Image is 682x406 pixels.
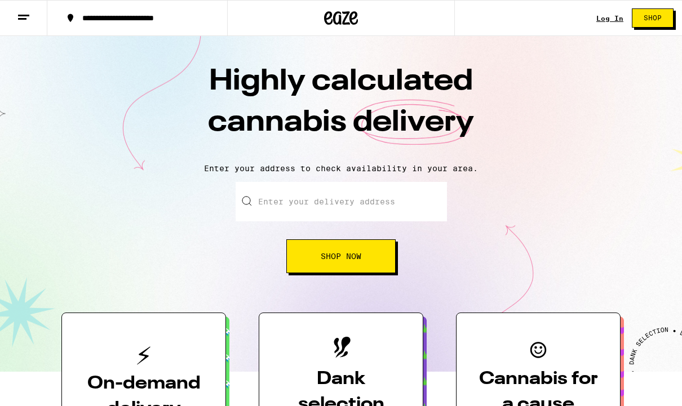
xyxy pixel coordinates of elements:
[11,164,671,173] p: Enter your address to check availability in your area.
[321,252,361,260] span: Shop Now
[286,239,396,273] button: Shop Now
[236,182,447,221] input: Enter your delivery address
[644,15,662,21] span: Shop
[632,8,674,28] button: Shop
[144,61,538,155] h1: Highly calculated cannabis delivery
[623,8,682,28] a: Shop
[596,15,623,22] a: Log In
